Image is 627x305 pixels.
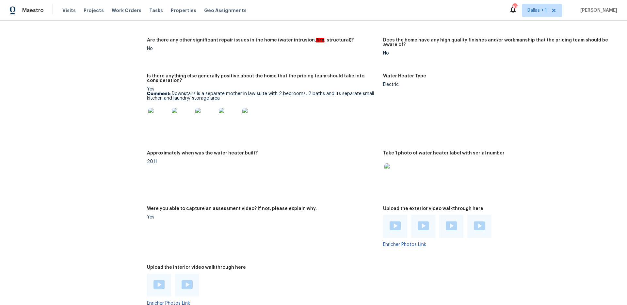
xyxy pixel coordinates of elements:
[182,280,193,290] a: Play Video
[147,46,378,51] div: No
[147,87,378,133] div: Yes
[418,221,429,231] a: Play Video
[147,159,378,164] div: 2011
[147,91,378,101] p: Downstairs is a separate mother in law suite with 2 bedrooms, 2 baths and its separate small kitc...
[383,38,614,47] h5: Does the home have any high quality finishes and/or workmanship that the pricing team should be a...
[512,4,517,10] div: 100
[147,215,378,219] div: Yes
[149,8,163,13] span: Tasks
[446,221,457,231] a: Play Video
[383,51,614,56] div: No
[22,7,44,14] span: Maestro
[383,206,483,211] h5: Upload the exterior video walkthrough here
[147,265,246,270] h5: Upload the interior video walkthrough here
[171,7,196,14] span: Properties
[474,221,485,231] a: Play Video
[112,7,141,14] span: Work Orders
[62,7,76,14] span: Visits
[153,280,165,289] img: Play Video
[147,206,317,211] h5: Were you able to capture an assessment video? If not, please explain why.
[383,242,426,247] a: Enricher Photos Link
[383,74,426,78] h5: Water Heater Type
[390,221,401,231] a: Play Video
[147,38,354,42] h5: Are there any other significant repair issues in the home (water intrusion, , structural)?
[84,7,104,14] span: Projects
[147,91,170,96] b: Comment:
[182,280,193,289] img: Play Video
[527,7,547,14] span: Dallas + 1
[147,151,258,155] h5: Approximately when was the water heater built?
[383,151,505,155] h5: Take 1 photo of water heater label with serial number
[316,38,324,42] em: fire
[383,82,614,87] div: Electric
[153,280,165,290] a: Play Video
[446,221,457,230] img: Play Video
[474,221,485,230] img: Play Video
[418,221,429,230] img: Play Video
[204,7,247,14] span: Geo Assignments
[390,221,401,230] img: Play Video
[578,7,617,14] span: [PERSON_NAME]
[147,74,378,83] h5: Is there anything else generally positive about the home that the pricing team should take into c...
